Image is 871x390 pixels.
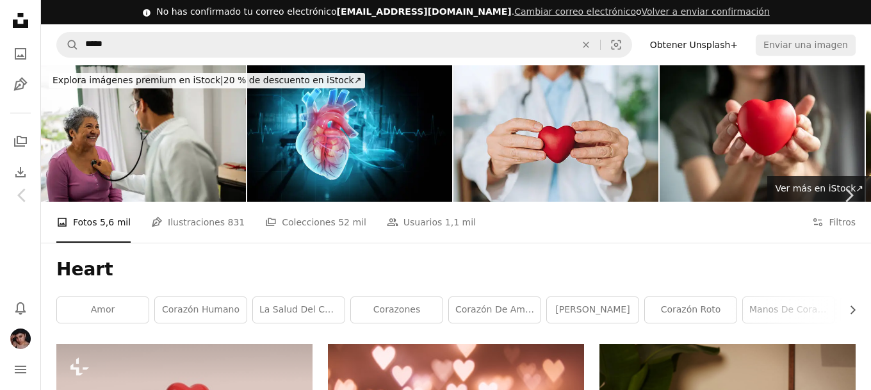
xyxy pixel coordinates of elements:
span: o [514,6,770,17]
a: Manos de corazón [743,297,834,323]
img: Avatar del usuario Paula Del Popolo [10,329,31,349]
button: Menú [8,357,33,382]
a: Usuarios 1,1 mil [387,202,476,243]
a: Obtener Unsplash+ [642,35,745,55]
button: Perfil [8,326,33,352]
button: Filtros [812,202,856,243]
a: la salud del corazón [253,297,345,323]
span: Explora imágenes premium en iStock | [53,75,224,85]
h1: Heart [56,258,856,281]
span: 1,1 mil [445,215,476,229]
button: Enviar una imagen [756,35,856,55]
button: desplazar lista a la derecha [841,297,856,323]
span: [EMAIL_ADDRESS][DOMAIN_NAME] [336,6,511,17]
a: corazón humano [155,297,247,323]
a: Fotos [8,41,33,67]
button: Notificaciones [8,295,33,321]
a: [PERSON_NAME] [547,297,639,323]
span: Ver más en iStock ↗ [775,183,863,193]
img: The woman is holding a red heart [660,65,865,202]
span: 52 mil [338,215,366,229]
a: Cambiar correo electrónico [514,6,636,17]
a: Corazón roto [645,297,737,323]
img: Doctor listening senior patient woman's heartbeat during consultation at hospital [41,65,246,202]
span: 831 [227,215,245,229]
a: Ilustraciones [8,72,33,97]
div: No has confirmado tu correo electrónico . [156,6,770,19]
a: corazones [351,297,443,323]
a: Colecciones 52 mil [265,202,366,243]
a: Corazón de amor [449,297,541,323]
button: Búsqueda visual [601,33,631,57]
img: Las manos de un médico especialista en seguridad cardíaca [453,65,658,202]
a: Explora imágenes premium en iStock|20 % de descuento en iStock↗ [41,65,373,96]
form: Encuentra imágenes en todo el sitio [56,32,632,58]
a: Siguiente [826,134,871,257]
a: Colecciones [8,129,33,154]
button: Borrar [572,33,600,57]
button: Volver a enviar confirmación [642,6,770,19]
a: Ilustraciones 831 [151,202,245,243]
a: amor [57,297,149,323]
a: Ver más en iStock↗ [767,176,871,202]
button: Buscar en Unsplash [57,33,79,57]
img: Human heart on ecg background. 3d illustration [247,65,452,202]
div: 20 % de descuento en iStock ↗ [49,73,365,88]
